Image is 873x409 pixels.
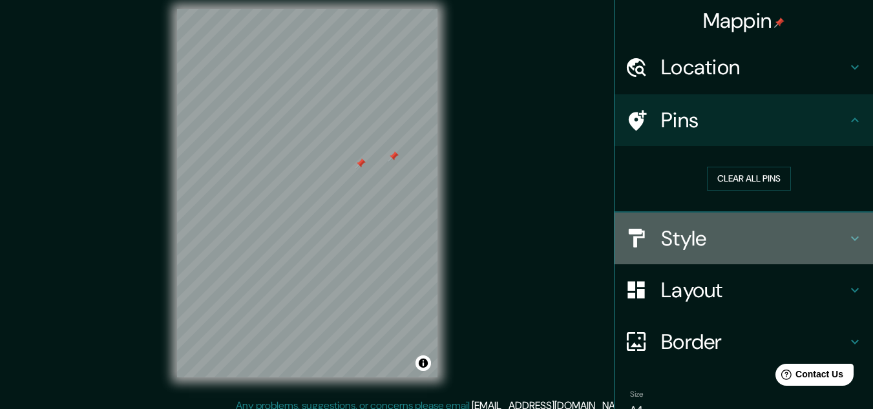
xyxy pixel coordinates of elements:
div: Border [615,316,873,368]
div: Location [615,41,873,93]
h4: Border [661,329,847,355]
h4: Layout [661,277,847,303]
div: Style [615,213,873,264]
iframe: Help widget launcher [758,359,859,395]
canvas: Map [177,9,437,377]
label: Size [630,388,644,399]
h4: Pins [661,107,847,133]
h4: Mappin [703,8,785,34]
button: Toggle attribution [415,355,431,371]
h4: Location [661,54,847,80]
div: Layout [615,264,873,316]
div: Pins [615,94,873,146]
button: Clear all pins [707,167,791,191]
img: pin-icon.png [774,17,784,28]
h4: Style [661,225,847,251]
